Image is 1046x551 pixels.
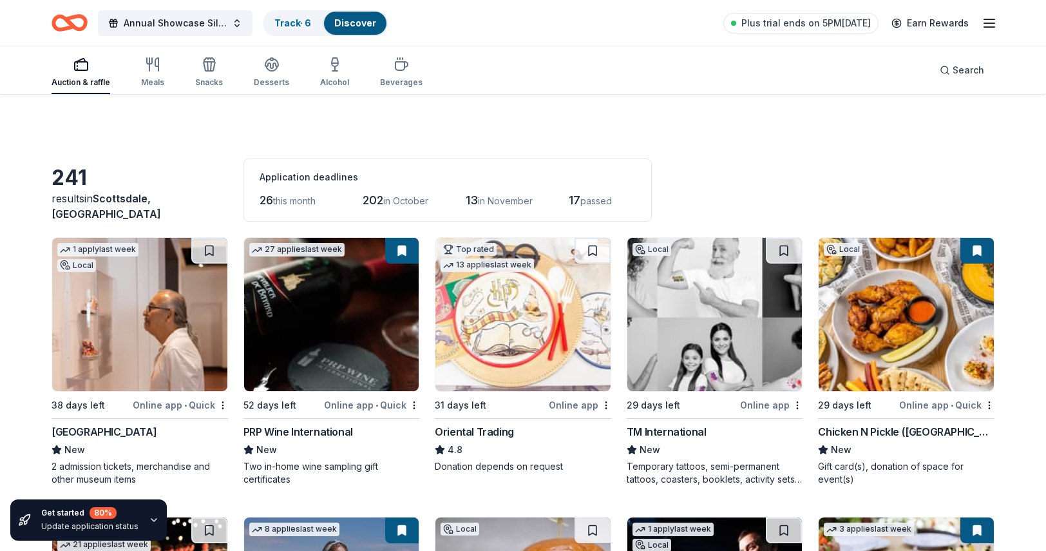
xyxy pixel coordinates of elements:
a: Image for Oriental TradingTop rated13 applieslast week31 days leftOnline appOriental Trading4.8Do... [435,237,611,473]
a: Image for Chicken N Pickle (Glendale)Local29 days leftOnline app•QuickChicken N Pickle ([GEOGRAPH... [818,237,994,486]
div: 29 days left [627,398,680,413]
div: 29 days left [818,398,871,413]
div: 27 applies last week [249,243,345,256]
div: Two in-home wine sampling gift certificates [243,460,420,486]
button: Desserts [254,52,289,94]
span: New [831,442,851,458]
a: Image for Heard Museum1 applylast weekLocal38 days leftOnline app•Quick[GEOGRAPHIC_DATA]New2 admi... [52,237,228,486]
div: 13 applies last week [441,258,534,272]
div: 1 apply last week [57,243,138,256]
button: Track· 6Discover [263,10,388,36]
div: Gift card(s), donation of space for event(s) [818,460,994,486]
span: in October [383,195,428,206]
a: Plus trial ends on 5PM[DATE] [723,13,879,34]
button: Meals [141,52,164,94]
div: 241 [52,165,228,191]
div: Online app Quick [324,397,419,413]
div: 1 apply last week [632,523,714,536]
div: Online app Quick [899,397,994,413]
span: in November [478,195,533,206]
span: • [376,400,378,411]
span: Search [953,63,984,78]
span: 26 [260,193,273,207]
div: Local [57,259,96,272]
div: Top rated [441,243,497,256]
a: Discover [334,17,376,28]
div: Chicken N Pickle ([GEOGRAPHIC_DATA]) [818,424,994,440]
div: Online app [740,397,803,413]
div: Online app Quick [133,397,228,413]
span: passed [580,195,612,206]
img: Image for TM International [627,238,803,391]
span: New [640,442,660,458]
img: Image for Oriental Trading [435,238,611,391]
button: Alcohol [320,52,349,94]
span: 202 [363,193,383,207]
a: Image for TM InternationalLocal29 days leftOnline appTM InternationalNewTemporary tattoos, semi-p... [627,237,803,486]
span: 4.8 [448,442,462,458]
span: New [64,442,85,458]
div: Beverages [380,77,423,88]
a: Track· 6 [274,17,311,28]
div: Meals [141,77,164,88]
button: Annual Showcase Silent Auction [98,10,252,36]
a: Image for PRP Wine International27 applieslast week52 days leftOnline app•QuickPRP Wine Internati... [243,237,420,486]
div: Local [441,523,479,536]
div: 80 % [90,507,117,519]
span: Plus trial ends on 5PM[DATE] [741,15,871,31]
a: Earn Rewards [884,12,976,35]
button: Auction & raffle [52,52,110,94]
div: TM International [627,424,707,440]
img: Image for Heard Museum [52,238,227,391]
div: Temporary tattoos, semi-permanent tattoos, coasters, booklets, activity sets, scratchers, ColorUp... [627,460,803,486]
div: results [52,191,228,222]
span: Annual Showcase Silent Auction [124,15,227,31]
img: Image for PRP Wine International [244,238,419,391]
div: 38 days left [52,398,105,413]
span: • [951,400,953,411]
button: Snacks [195,52,223,94]
span: this month [273,195,316,206]
div: Online app [549,397,611,413]
div: Donation depends on request [435,460,611,473]
span: in [52,192,161,220]
img: Image for Chicken N Pickle (Glendale) [819,238,994,391]
span: • [184,400,187,411]
div: Local [824,243,862,256]
span: 17 [569,193,580,207]
div: Snacks [195,77,223,88]
div: Application deadlines [260,169,636,185]
div: Desserts [254,77,289,88]
a: Home [52,8,88,38]
div: 52 days left [243,398,296,413]
span: Scottsdale, [GEOGRAPHIC_DATA] [52,192,161,220]
div: Get started [41,507,138,519]
div: 31 days left [435,398,486,413]
div: 2 admission tickets, merchandise and other museum items [52,460,228,486]
span: 13 [466,193,478,207]
div: Update application status [41,521,138,532]
div: Alcohol [320,77,349,88]
div: 3 applies last week [824,523,914,536]
button: Search [929,57,994,83]
div: Auction & raffle [52,77,110,88]
div: [GEOGRAPHIC_DATA] [52,424,157,440]
div: Oriental Trading [435,424,514,440]
span: New [256,442,277,458]
div: Local [632,243,671,256]
div: PRP Wine International [243,424,353,440]
div: 8 applies last week [249,523,339,536]
button: Beverages [380,52,423,94]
